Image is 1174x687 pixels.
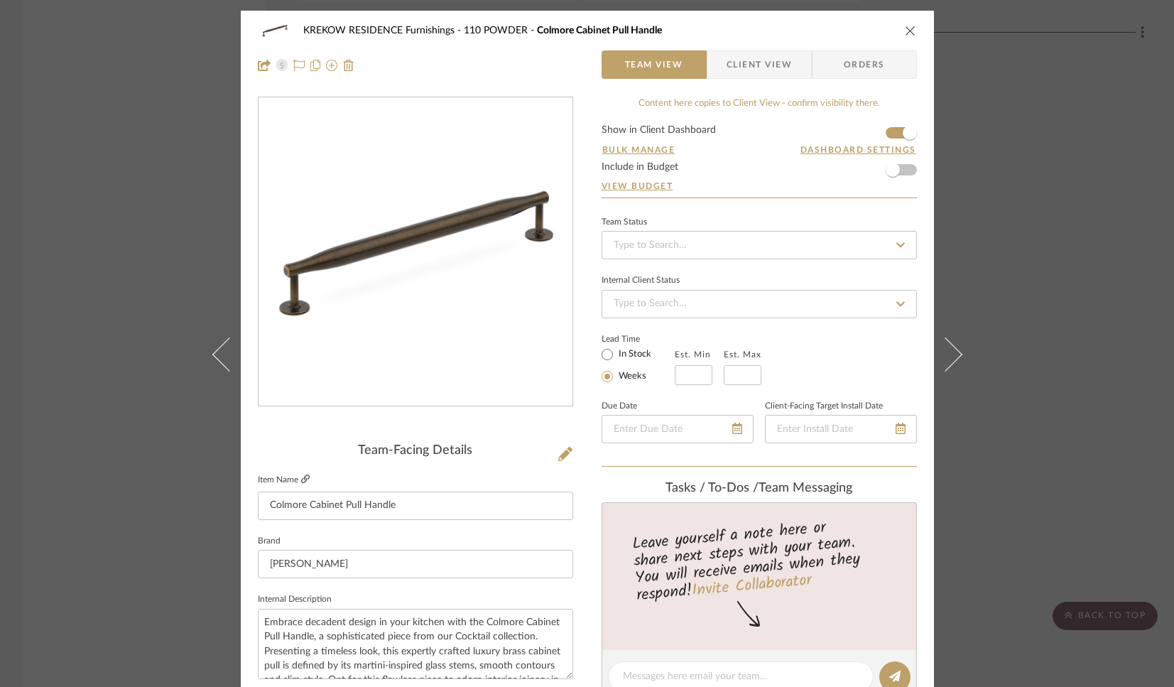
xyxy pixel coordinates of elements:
[690,568,812,604] a: Invite Collaborator
[261,98,570,406] img: 89ed19fa-29f9-4a8d-b71b-2bb2293f4994_436x436.jpg
[258,492,573,520] input: Enter Item Name
[602,332,675,345] label: Lead Time
[765,403,883,410] label: Client-Facing Target Install Date
[724,350,761,359] label: Est. Max
[258,16,292,45] img: 89ed19fa-29f9-4a8d-b71b-2bb2293f4994_48x40.jpg
[602,481,917,497] div: team Messaging
[602,290,917,318] input: Type to Search…
[800,144,917,156] button: Dashboard Settings
[602,345,675,385] mat-radio-group: Select item type
[537,26,662,36] span: Colmore Cabinet Pull Handle
[904,24,917,37] button: close
[602,231,917,259] input: Type to Search…
[727,50,792,79] span: Client View
[602,97,917,111] div: Content here copies to Client View - confirm visibility there.
[765,415,917,443] input: Enter Install Date
[303,26,464,36] span: KREKOW RESIDENCE Furnishings
[602,144,676,156] button: Bulk Manage
[343,60,354,71] img: Remove from project
[258,443,573,459] div: Team-Facing Details
[665,482,759,494] span: Tasks / To-Dos /
[625,50,683,79] span: Team View
[828,50,901,79] span: Orders
[616,348,651,361] label: In Stock
[258,596,332,603] label: Internal Description
[258,538,281,545] label: Brand
[602,277,680,284] div: Internal Client Status
[259,98,572,406] div: 0
[602,403,637,410] label: Due Date
[602,219,647,226] div: Team Status
[602,415,754,443] input: Enter Due Date
[258,550,573,578] input: Enter Brand
[616,370,646,383] label: Weeks
[602,180,917,192] a: View Budget
[599,512,918,607] div: Leave yourself a note here or share next steps with your team. You will receive emails when they ...
[258,474,310,486] label: Item Name
[675,350,711,359] label: Est. Min
[464,26,537,36] span: 110 POWDER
